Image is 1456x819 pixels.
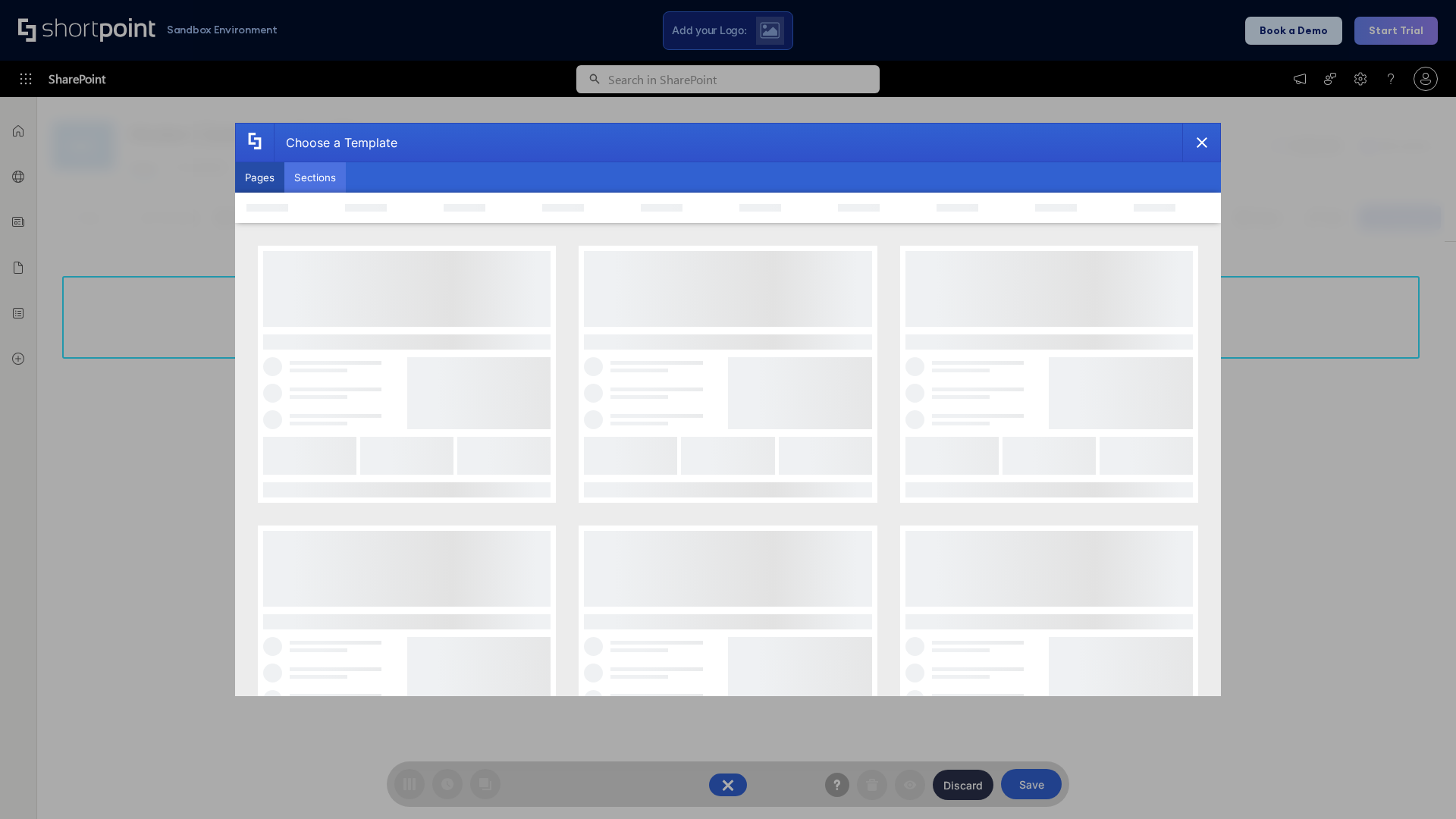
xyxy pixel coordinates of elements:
div: Choose a Template [274,124,397,162]
button: Sections [284,162,346,193]
iframe: Chat Widget [1183,643,1456,819]
button: Pages [235,162,284,193]
div: template selector [235,123,1221,696]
